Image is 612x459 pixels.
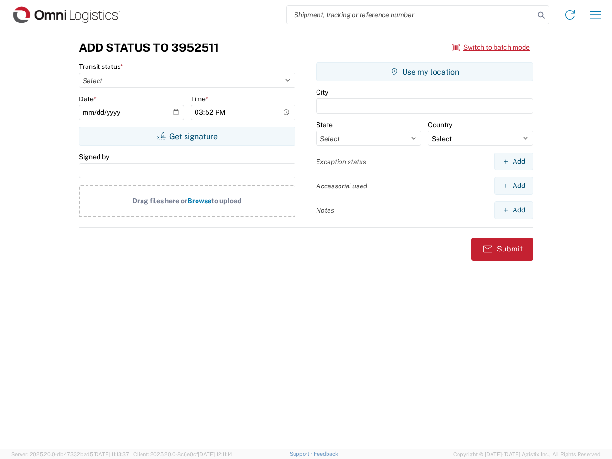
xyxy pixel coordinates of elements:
[187,197,211,205] span: Browse
[11,451,129,457] span: Server: 2025.20.0-db47332bad5
[198,451,232,457] span: [DATE] 12:11:14
[471,238,533,261] button: Submit
[428,120,452,129] label: Country
[93,451,129,457] span: [DATE] 11:13:37
[79,127,295,146] button: Get signature
[316,120,333,129] label: State
[290,451,314,457] a: Support
[453,450,601,459] span: Copyright © [DATE]-[DATE] Agistix Inc., All Rights Reserved
[79,95,97,103] label: Date
[316,157,366,166] label: Exception status
[494,201,533,219] button: Add
[133,451,232,457] span: Client: 2025.20.0-8c6e0cf
[191,95,208,103] label: Time
[314,451,338,457] a: Feedback
[79,62,123,71] label: Transit status
[79,41,219,55] h3: Add Status to 3952511
[316,182,367,190] label: Accessorial used
[211,197,242,205] span: to upload
[316,62,533,81] button: Use my location
[494,177,533,195] button: Add
[79,153,109,161] label: Signed by
[287,6,535,24] input: Shipment, tracking or reference number
[316,88,328,97] label: City
[494,153,533,170] button: Add
[452,40,530,55] button: Switch to batch mode
[316,206,334,215] label: Notes
[132,197,187,205] span: Drag files here or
